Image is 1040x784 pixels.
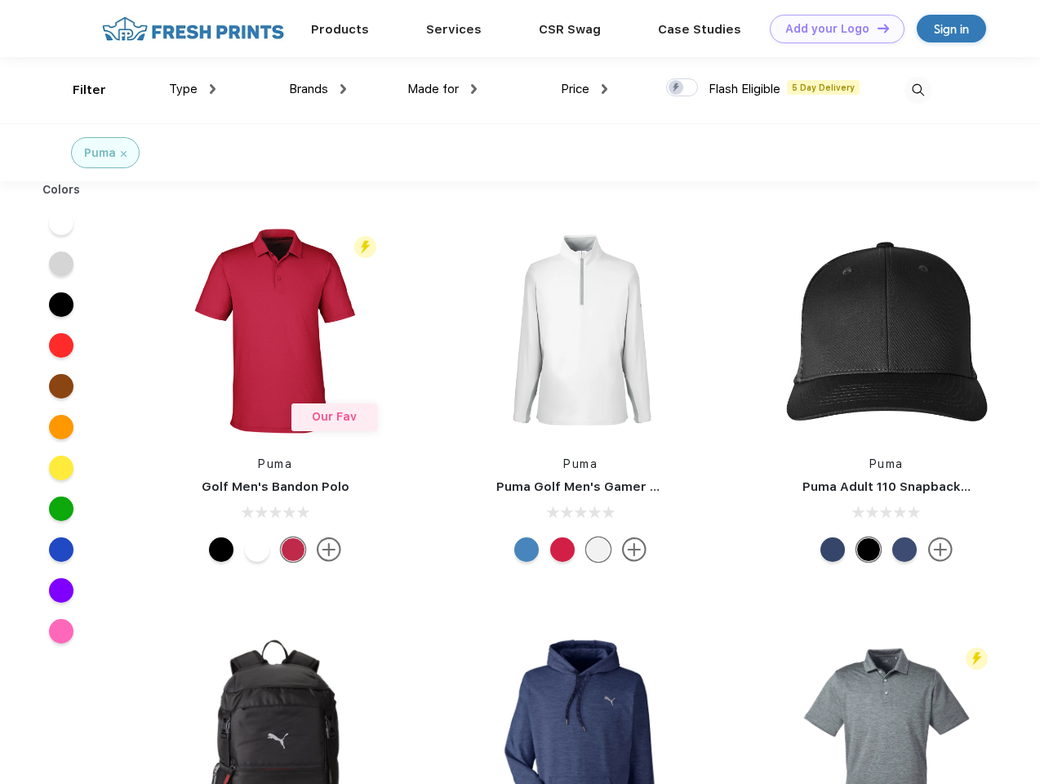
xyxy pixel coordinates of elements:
[787,80,860,95] span: 5 Day Delivery
[426,22,482,37] a: Services
[472,222,689,439] img: func=resize&h=266
[258,457,292,470] a: Puma
[169,82,198,96] span: Type
[514,537,539,562] div: Bright Cobalt
[97,15,289,43] img: fo%20logo%202.webp
[917,15,986,42] a: Sign in
[561,82,589,96] span: Price
[167,222,384,439] img: func=resize&h=266
[934,20,969,38] div: Sign in
[317,537,341,562] img: more.svg
[966,648,988,670] img: flash_active_toggle.svg
[563,457,598,470] a: Puma
[121,151,127,157] img: filter_cancel.svg
[312,410,357,423] span: Our Fav
[586,537,611,562] div: Bright White
[785,22,869,36] div: Add your Logo
[496,479,754,494] a: Puma Golf Men's Gamer Golf Quarter-Zip
[869,457,904,470] a: Puma
[311,22,369,37] a: Products
[84,145,116,162] div: Puma
[622,537,647,562] img: more.svg
[210,84,216,94] img: dropdown.png
[354,236,376,258] img: flash_active_toggle.svg
[340,84,346,94] img: dropdown.png
[550,537,575,562] div: Ski Patrol
[856,537,881,562] div: Pma Blk Pma Blk
[471,84,477,94] img: dropdown.png
[602,84,607,94] img: dropdown.png
[289,82,328,96] span: Brands
[202,479,349,494] a: Golf Men's Bandon Polo
[820,537,845,562] div: Peacoat with Qut Shd
[892,537,917,562] div: Peacoat Qut Shd
[209,537,233,562] div: Puma Black
[407,82,459,96] span: Made for
[245,537,269,562] div: Bright White
[30,181,93,198] div: Colors
[904,77,931,104] img: desktop_search.svg
[539,22,601,37] a: CSR Swag
[878,24,889,33] img: DT
[281,537,305,562] div: Ski Patrol
[778,222,995,439] img: func=resize&h=266
[928,537,953,562] img: more.svg
[73,81,106,100] div: Filter
[709,82,780,96] span: Flash Eligible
